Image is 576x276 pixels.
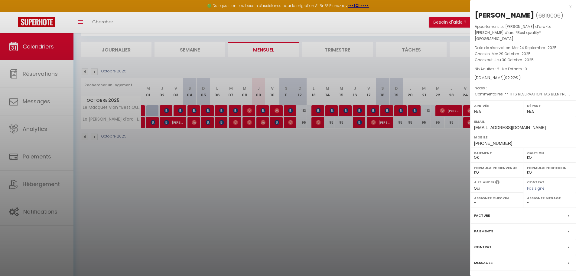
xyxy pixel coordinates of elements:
p: Appartement : [475,24,571,42]
label: Départ [527,103,572,109]
label: Caution [527,150,572,156]
span: [EMAIL_ADDRESS][DOMAIN_NAME] [474,125,546,130]
span: Jeu 30 Octobre . 2025 [494,57,534,62]
i: Sélectionner OUI si vous souhaiter envoyer les séquences de messages post-checkout [495,180,500,186]
label: Mobile [474,134,572,140]
span: - [487,85,489,91]
span: ( ) [536,11,563,20]
label: Messages [474,260,493,266]
p: Notes : [475,85,571,91]
p: Checkout : [475,57,571,63]
p: Date de réservation : [475,45,571,51]
label: Email [474,118,572,125]
p: Commentaires : [475,91,571,97]
div: [DOMAIN_NAME] [475,75,571,81]
span: N/A [474,109,481,114]
div: [PERSON_NAME] [475,10,534,20]
p: Checkin : [475,51,571,57]
label: Formulaire Checkin [527,165,572,171]
span: 92.22 [505,75,515,80]
label: Paiement [474,150,519,156]
label: Contrat [527,180,545,184]
span: Mer 29 Octobre . 2025 [492,51,531,56]
span: N/A [527,109,534,114]
label: Arrivée [474,103,519,109]
div: x [470,3,571,10]
label: Contrat [474,244,492,250]
label: A relancer [474,180,494,185]
span: ( € ) [503,75,521,80]
label: Assigner Checkin [474,195,519,201]
span: Mer 24 Septembre . 2025 [512,45,557,50]
label: Assigner Menage [527,195,572,201]
span: Nb Adultes : 2 - [475,66,527,71]
label: Paiements [474,228,493,234]
span: 6819006 [538,12,561,19]
span: Nb Enfants : 0 [502,66,527,71]
span: [PHONE_NUMBER] [474,141,512,146]
label: Formulaire Bienvenue [474,165,519,171]
label: Facture [474,212,490,219]
span: Pas signé [527,186,545,191]
span: Le [PERSON_NAME] d’arc · Le [PERSON_NAME] d’arc *Best quality* [GEOGRAPHIC_DATA] [475,24,551,41]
